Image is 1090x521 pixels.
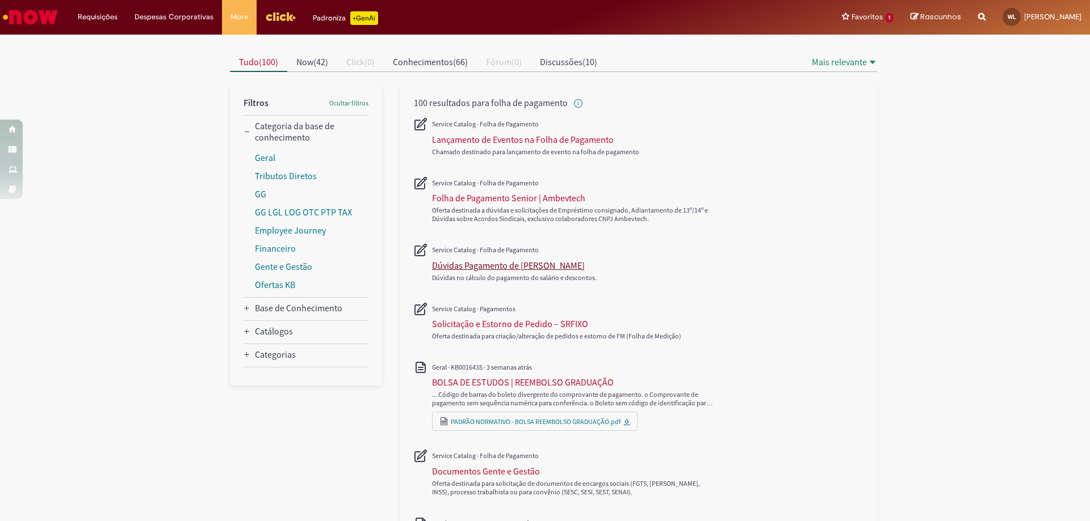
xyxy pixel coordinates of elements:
span: 1 [885,13,894,23]
img: ServiceNow [1,6,60,28]
a: Rascunhos [911,12,961,23]
span: [PERSON_NAME] [1024,12,1081,22]
p: +GenAi [350,11,378,25]
span: Favoritos [852,11,883,23]
span: More [230,11,248,23]
span: WL [1008,13,1016,20]
span: Requisições [78,11,118,23]
span: Despesas Corporativas [135,11,213,23]
span: Rascunhos [920,11,961,22]
img: click_logo_yellow_360x200.png [265,8,296,25]
div: Padroniza [313,11,378,25]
